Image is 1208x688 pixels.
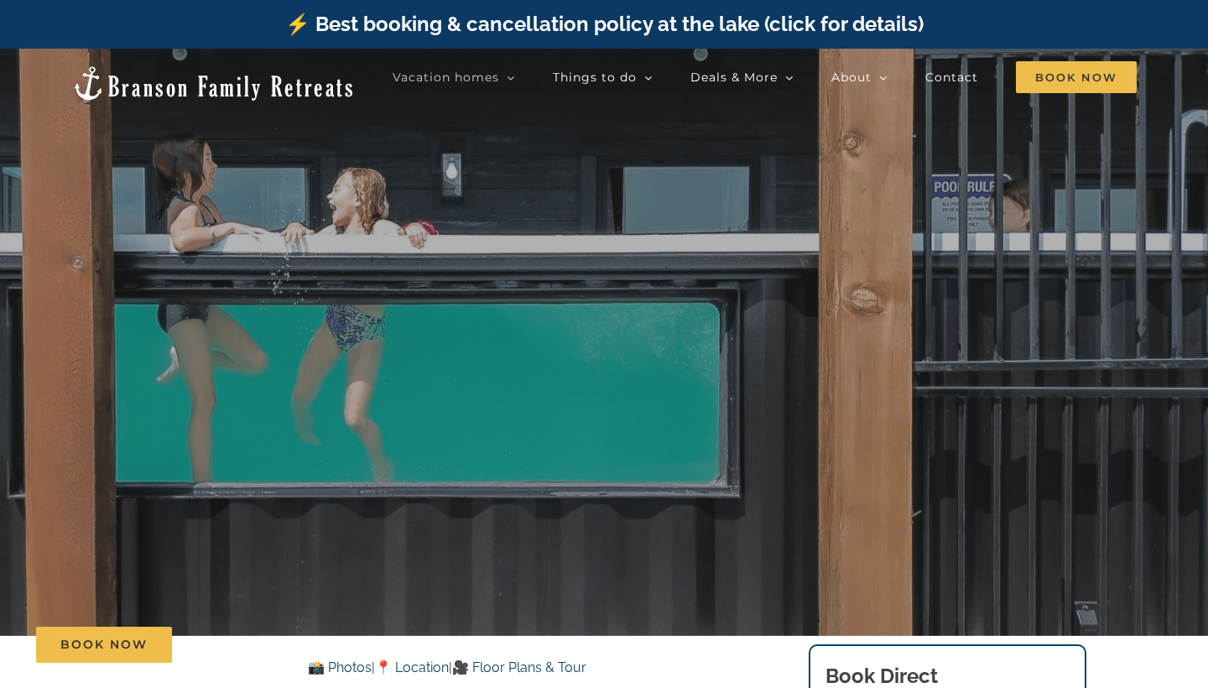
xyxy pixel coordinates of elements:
span: Vacation homes [393,71,499,83]
a: Things to do [553,60,653,94]
span: Contact [925,71,978,83]
span: Book Now [1016,61,1137,93]
b: Book Direct [825,664,938,688]
a: 🎥 Floor Plans & Tour [452,659,586,675]
span: Things to do [553,71,637,83]
span: Deals & More [690,71,778,83]
a: Contact [925,60,978,94]
a: Deals & More [690,60,794,94]
a: ⚡️ Best booking & cancellation policy at the lake (click for details) [285,12,924,36]
span: Book Now [60,638,148,652]
img: Branson Family Retreats Logo [71,65,356,102]
a: About [831,60,888,94]
span: About [831,71,872,83]
a: 📍 Location [375,659,449,675]
a: Vacation homes [393,60,515,94]
nav: Main Menu [393,60,1137,94]
a: Book Now [36,627,172,663]
p: | | [147,657,747,679]
a: 📸 Photos [308,659,372,675]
